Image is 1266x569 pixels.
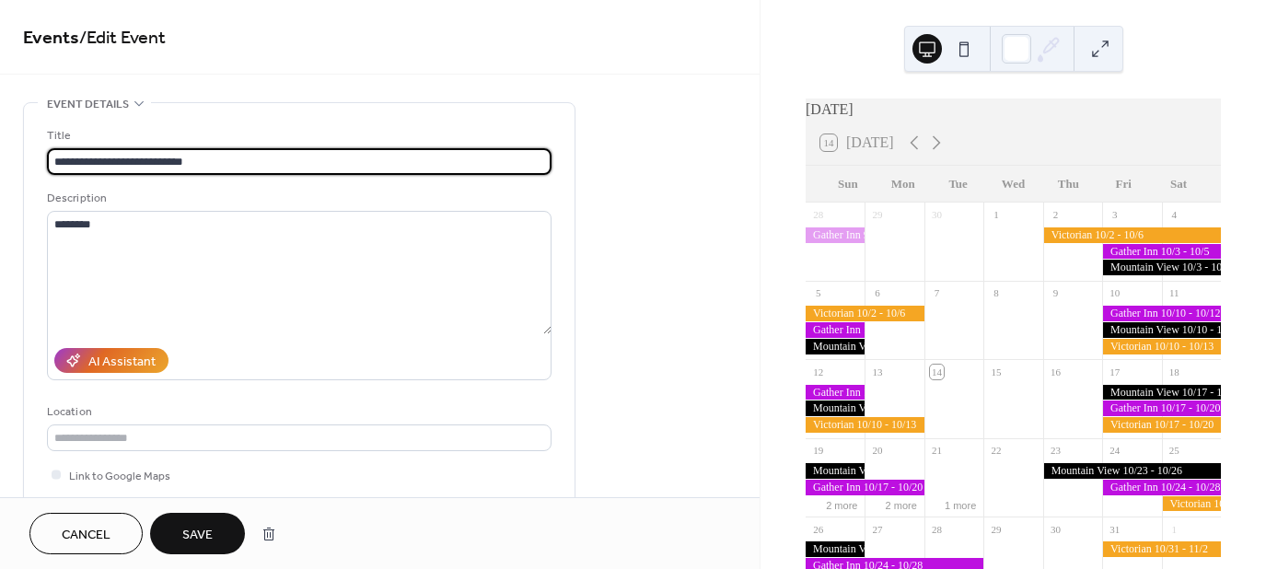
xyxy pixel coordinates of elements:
div: 25 [1167,444,1181,458]
div: 3 [1108,208,1121,222]
div: 1 [1167,522,1181,536]
div: Victorian 10/25 - 10/28 [1162,496,1221,512]
button: Save [150,513,245,554]
div: 4 [1167,208,1181,222]
div: 21 [930,444,944,458]
div: Victorian 10/2 - 10/6 [1043,227,1221,243]
div: Gather Inn 10/10 - 10/12 [806,385,865,401]
div: Title [47,126,548,145]
div: Fri [1096,166,1151,203]
div: Sun [820,166,876,203]
span: / Edit Event [79,20,166,56]
div: Mountain View 10/10 - 10/12 [1102,322,1221,338]
button: Cancel [29,513,143,554]
button: 2 more [878,496,924,512]
div: Victorian 10/10 - 10/13 [1102,339,1221,354]
div: Mountain View 10/3 - 10/5 [806,339,865,354]
div: [DATE] [806,99,1221,121]
span: Save [182,526,213,545]
div: Gather Inn 10/17 - 10/20 [1102,401,1221,416]
div: 18 [1167,365,1181,378]
div: 1 [989,208,1003,222]
div: Gather Inn 10/3 - 10/5 [1102,244,1221,260]
div: 22 [989,444,1003,458]
div: 28 [811,208,825,222]
span: Cancel [62,526,110,545]
div: Location [47,402,548,422]
div: Tue [931,166,986,203]
div: 20 [870,444,884,458]
div: 17 [1108,365,1121,378]
div: Sat [1151,166,1206,203]
button: AI Assistant [54,348,168,373]
div: 23 [1049,444,1063,458]
div: Mountain View 10/3 - 10/5 [1102,260,1221,275]
div: 13 [870,365,884,378]
span: Event details [47,95,129,114]
div: Wed [986,166,1041,203]
div: 11 [1167,286,1181,300]
div: 12 [811,365,825,378]
div: Mountain View 10/23 - 10/26 [1043,463,1221,479]
div: 9 [1049,286,1063,300]
div: Mon [876,166,931,203]
div: Mountain View 10/17 - 10/19 [806,463,865,479]
div: Gather Inn 10/10 - 10/12 [1102,306,1221,321]
div: 6 [870,286,884,300]
div: 15 [989,365,1003,378]
div: 29 [870,208,884,222]
div: 30 [930,208,944,222]
div: 29 [989,522,1003,536]
div: 19 [811,444,825,458]
div: Mountain View 10/17 - 10/19 [1102,385,1221,401]
div: 24 [1108,444,1121,458]
div: 8 [989,286,1003,300]
div: Victorian 10/31 - 11/2 [1102,541,1221,557]
span: Link to Google Maps [69,467,170,486]
div: 14 [930,365,944,378]
button: 2 more [819,496,865,512]
div: 31 [1108,522,1121,536]
div: Mountain View 10/23 - 10/26 [806,541,865,557]
div: Gather Inn 10/3 - 10/5 [806,322,865,338]
div: Gather Inn 10/17 - 10/20 [806,480,924,495]
a: Events [23,20,79,56]
div: Mountain View 10/10 - 10/12 [806,401,865,416]
div: 16 [1049,365,1063,378]
div: 30 [1049,522,1063,536]
div: Victorian 10/10 - 10/13 [806,417,924,433]
div: Gather Inn 9/26 - 9/28 [806,227,865,243]
div: 2 [1049,208,1063,222]
button: 1 more [937,496,983,512]
div: 26 [811,522,825,536]
div: 7 [930,286,944,300]
div: Thu [1040,166,1096,203]
div: AI Assistant [88,353,156,372]
div: 28 [930,522,944,536]
div: 10 [1108,286,1121,300]
div: Victorian 10/2 - 10/6 [806,306,924,321]
div: 27 [870,522,884,536]
div: Victorian 10/17 - 10/20 [1102,417,1221,433]
div: Description [47,189,548,208]
div: Gather Inn 10/24 - 10/28 [1102,480,1221,495]
div: 5 [811,286,825,300]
